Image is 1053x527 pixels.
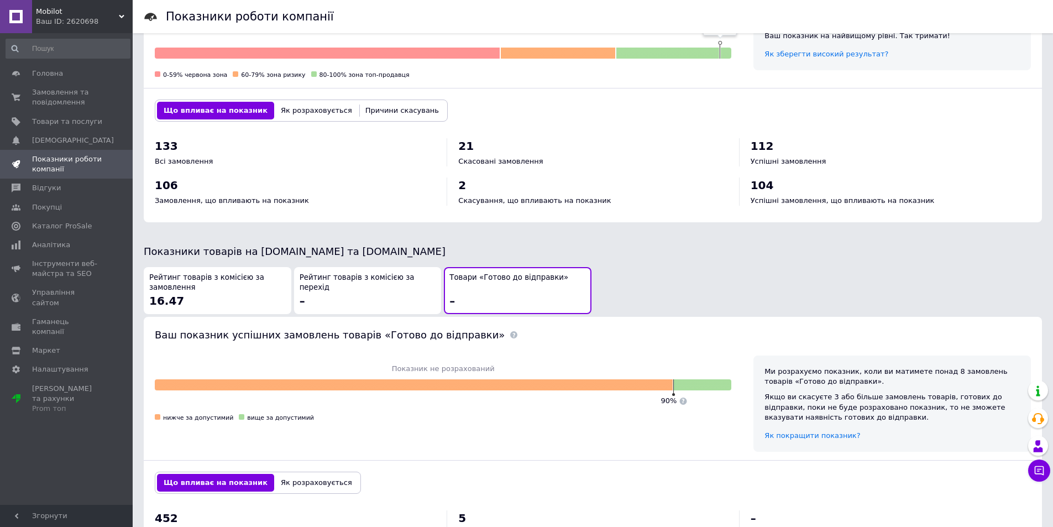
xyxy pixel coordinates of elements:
[32,69,63,79] span: Головна
[155,512,178,525] span: 452
[155,179,178,192] span: 106
[319,71,410,79] span: 80-100% зона топ-продавця
[36,17,133,27] div: Ваш ID: 2620698
[274,474,359,492] button: Як розраховується
[300,273,436,293] span: Рейтинг товарів з комісією за перехід
[155,157,213,165] span: Всі замовлення
[764,31,1020,41] div: Ваш показник на найвищому рівні. Так тримати!
[1028,460,1050,482] button: Чат з покупцем
[764,50,888,58] a: Як зберегти високий результат?
[155,329,505,341] span: Ваш показник успішних замовлень товарів «Готово до відправки»
[166,10,334,23] h1: Показники роботи компанії
[6,39,130,59] input: Пошук
[155,196,309,205] span: Замовлення, що впливають на показник
[274,102,359,119] button: Як розраховується
[32,317,102,337] span: Гаманець компанії
[32,154,102,174] span: Показники роботи компанії
[764,367,1007,385] span: Ми розрахуємо показник, коли ви матимете понад 8 замовлень товарів «Готово до відправки».
[149,273,286,293] span: Рейтинг товарів з комісією за замовлення
[751,139,774,153] span: 112
[32,135,114,145] span: [DEMOGRAPHIC_DATA]
[751,512,756,525] span: –
[32,183,61,193] span: Відгуки
[36,7,119,17] span: Mobilot
[32,404,102,414] div: Prom топ
[359,102,446,119] button: Причини скасувань
[458,139,474,153] span: 21
[764,431,860,440] a: Як покращити показник?
[163,414,233,421] span: нижче за допустимий
[32,364,88,374] span: Налаштування
[458,196,611,205] span: Скасування, що впливають на показник
[751,157,826,165] span: Успішні замовлення
[458,512,466,525] span: 5
[157,102,274,119] button: Що впливає на показник
[294,267,442,314] button: Рейтинг товарів з комісією за перехід–
[300,294,305,307] span: –
[449,294,455,307] span: –
[149,294,184,307] span: 16.47
[764,393,1005,421] span: Якщо ви скасуєте 3 або більше замовлень товарів, готових до відправки, поки не буде розраховано п...
[155,139,178,153] span: 133
[449,273,568,283] span: Товари «Готово до відправки»
[661,396,677,405] span: 90%
[32,221,92,231] span: Каталог ProSale
[32,346,60,356] span: Маркет
[32,288,102,307] span: Управління сайтом
[458,179,466,192] span: 2
[32,259,102,279] span: Інструменти веб-майстра та SEO
[32,384,102,414] span: [PERSON_NAME] та рахунки
[144,267,291,314] button: Рейтинг товарів з комісією за замовлення16.47
[751,196,935,205] span: Успішні замовлення, що впливають на показник
[444,267,591,314] button: Товари «Готово до відправки»–
[32,117,102,127] span: Товари та послуги
[751,179,774,192] span: 104
[163,71,227,79] span: 0-59% червона зона
[241,71,305,79] span: 60-79% зона ризику
[32,240,70,250] span: Аналітика
[32,202,62,212] span: Покупці
[458,157,543,165] span: Скасовані замовлення
[155,364,731,374] span: Показник не розрахований
[157,474,274,492] button: Що впливає на показник
[32,87,102,107] span: Замовлення та повідомлення
[247,414,314,421] span: вище за допустимий
[144,246,446,257] span: Показники товарів на [DOMAIN_NAME] та [DOMAIN_NAME]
